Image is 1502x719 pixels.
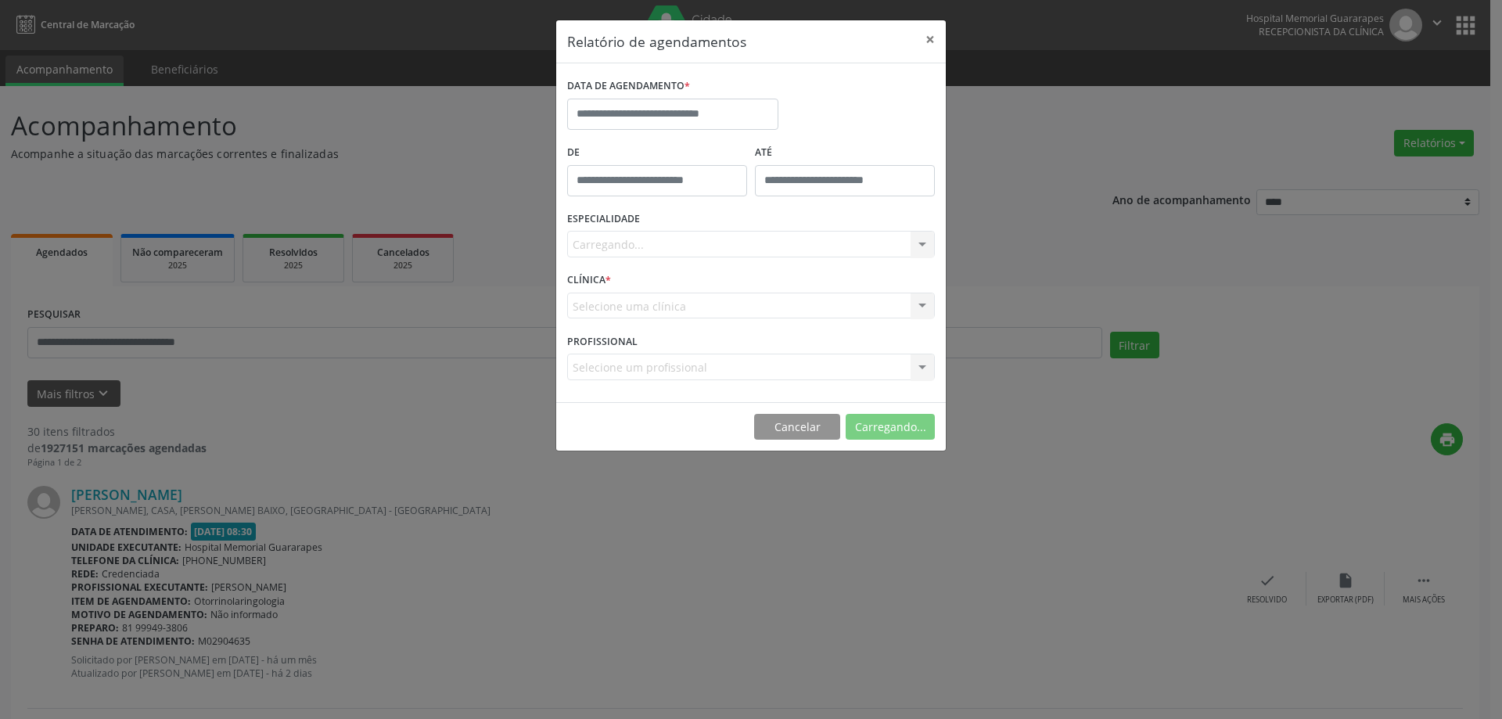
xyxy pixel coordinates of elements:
label: CLÍNICA [567,268,611,293]
h5: Relatório de agendamentos [567,31,746,52]
button: Carregando... [846,414,935,440]
label: ESPECIALIDADE [567,207,640,232]
label: PROFISSIONAL [567,329,638,354]
label: ATÉ [755,141,935,165]
label: De [567,141,747,165]
label: DATA DE AGENDAMENTO [567,74,690,99]
button: Close [914,20,946,59]
button: Cancelar [754,414,840,440]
